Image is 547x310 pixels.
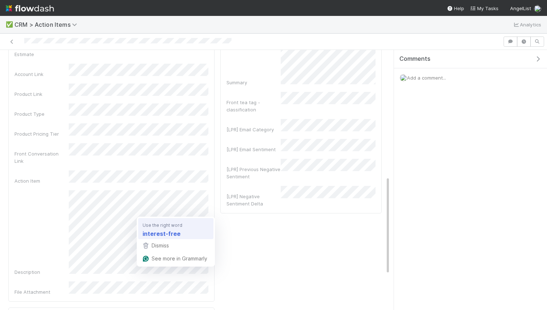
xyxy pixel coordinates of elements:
div: [LPR] Email Sentiment [226,146,281,153]
div: Summary [226,79,281,86]
div: Action Item [14,177,69,184]
div: [LPR] Previous Negative Sentiment [226,166,281,180]
div: Front Conversation Link [14,150,69,165]
a: Analytics [513,20,541,29]
div: Front tea tag - classification [226,99,281,113]
img: avatar_0a9e60f7-03da-485c-bb15-a40c44fcec20.png [534,5,541,12]
div: Product Link [14,90,69,98]
span: ✅ [6,21,13,27]
span: Add a comment... [407,75,446,81]
div: Account Link [14,71,69,78]
div: Description [14,268,69,276]
span: CRM > Action Items [14,21,81,28]
span: AngelList [510,5,531,11]
div: Finance - Hours Estimate [14,43,69,58]
div: File Attachment [14,288,69,296]
div: [LPR] Email Category [226,126,281,133]
a: My Tasks [470,5,499,12]
span: My Tasks [470,5,499,11]
div: Product Pricing Tier [14,130,69,137]
img: logo-inverted-e16ddd16eac7371096b0.svg [6,2,54,14]
div: Product Type [14,110,69,118]
img: avatar_0a9e60f7-03da-485c-bb15-a40c44fcec20.png [400,74,407,81]
div: Help [447,5,464,12]
div: [LPR] Negative Sentiment Delta [226,193,281,207]
span: Comments [399,55,431,63]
